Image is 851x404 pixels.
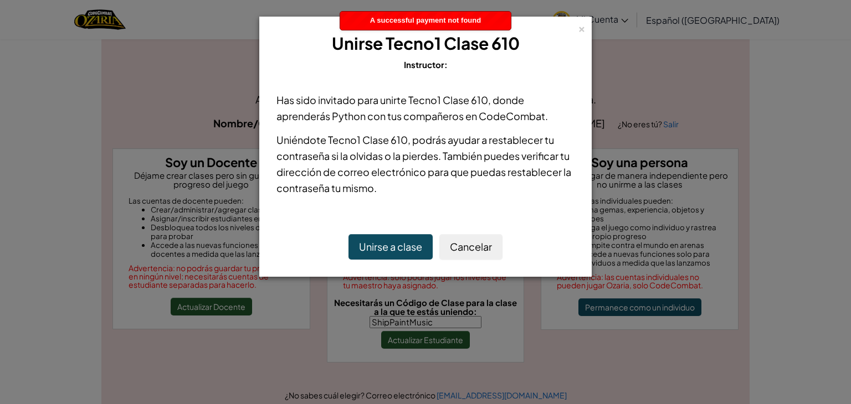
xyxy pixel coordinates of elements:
[276,94,408,106] span: Has sido invitado para unirte
[370,16,481,24] span: A successful payment not found
[366,110,548,122] span: con tus compañeros en CodeCombat.
[578,22,586,33] div: ×
[386,33,520,54] span: Tecno1 Clase 610
[408,133,412,146] span: ,
[332,110,366,122] span: Python
[328,133,408,146] span: Tecno1 Clase 610
[439,234,503,260] button: Cancelar
[404,59,448,70] span: Instructor:
[348,234,433,260] button: Unirse a clase
[276,133,328,146] span: Uniéndote
[408,94,488,106] span: Tecno1 Clase 610
[332,33,383,54] span: Unirse
[276,133,571,194] span: podrás ayudar a restablecer tu contraseña si la olvidas o la pierdes. También puedes verificar tu...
